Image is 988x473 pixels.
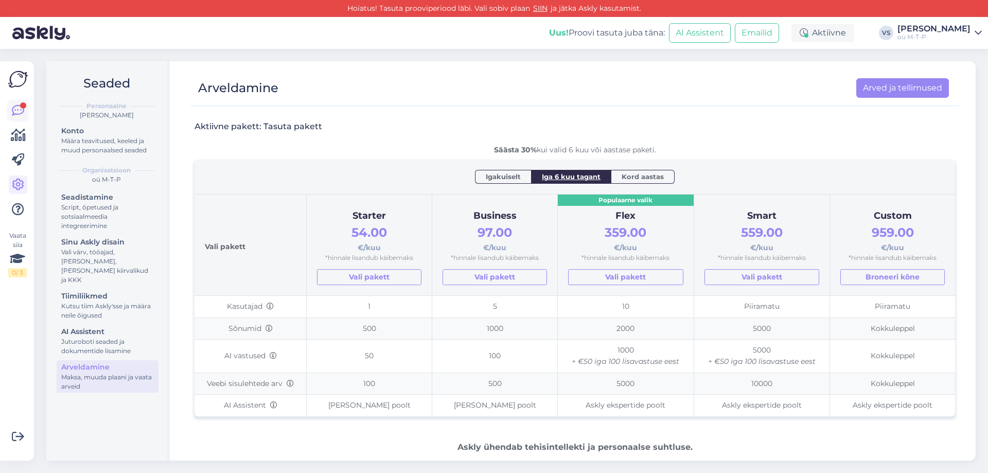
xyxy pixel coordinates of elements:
[708,357,816,366] i: + €50 iga 100 lisavastuse eest
[840,253,945,263] div: *hinnale lisandub käibemaks
[443,223,547,253] div: €/kuu
[432,340,558,373] td: 100
[694,373,830,395] td: 10000
[549,28,569,38] b: Uus!
[57,325,158,357] a: AI AssistentJuturoboti seaded ja dokumentide lisamine
[443,253,547,263] div: *hinnale lisandub käibemaks
[558,318,694,340] td: 2000
[61,192,154,203] div: Seadistamine
[457,442,693,452] b: Askly ühendab tehisintellekti ja personaalse suhtluse.
[669,23,731,43] button: AI Assistent
[830,395,955,416] td: Askly ekspertide poolt
[351,225,387,240] span: 54.00
[568,253,683,263] div: *hinnale lisandub käibemaks
[195,121,322,132] h3: Aktiivne pakett: Tasuta pakett
[61,337,154,356] div: Juturoboti seaded ja dokumentide lisamine
[558,295,694,318] td: 10
[61,326,154,337] div: AI Assistent
[572,357,679,366] i: + €50 iga 100 lisavastuse eest
[61,248,154,285] div: Vali värv, tööajad, [PERSON_NAME], [PERSON_NAME] kiirvalikud ja KKK
[840,209,945,223] div: Custom
[307,373,432,395] td: 100
[704,253,820,263] div: *hinnale lisandub käibemaks
[195,373,307,395] td: Veebi sisulehtede arv
[8,268,27,277] div: 0 / 3
[55,74,158,93] h2: Seaded
[791,24,854,42] div: Aktiivne
[486,171,521,182] span: Igakuiselt
[317,253,421,263] div: *hinnale lisandub käibemaks
[61,203,154,231] div: Script, õpetused ja sotsiaalmeedia integreerimine
[558,395,694,416] td: Askly ekspertide poolt
[57,190,158,232] a: SeadistamineScript, õpetused ja sotsiaalmeedia integreerimine
[741,225,783,240] span: 559.00
[872,225,914,240] span: 959.00
[61,302,154,320] div: Kutsu tiim Askly'sse ja määra neile õigused
[694,395,830,416] td: Askly ekspertide poolt
[694,295,830,318] td: Piiramatu
[57,360,158,393] a: ArveldamineMaksa, muuda plaani ja vaata arveid
[61,373,154,391] div: Maksa, muuda plaani ja vaata arveid
[568,269,683,285] a: Vali pakett
[195,441,955,466] div: Toetame parimaid tiime, igal ajal, igas kanalis, igas keeles.
[897,25,982,41] a: [PERSON_NAME]oü M-T-P
[694,340,830,373] td: 5000
[443,209,547,223] div: Business
[704,209,820,223] div: Smart
[61,237,154,248] div: Sinu Askly disain
[317,269,421,285] a: Vali pakett
[57,289,158,322] a: TiimiliikmedKutsu tiim Askly'sse ja määra neile õigused
[568,209,683,223] div: Flex
[494,145,537,154] b: Säästa 30%
[86,101,127,111] b: Personaalne
[8,69,28,89] img: Askly Logo
[307,318,432,340] td: 500
[840,269,945,285] button: Broneeri kõne
[605,225,646,240] span: 359.00
[542,171,601,182] span: Iga 6 kuu tagant
[432,295,558,318] td: 5
[307,340,432,373] td: 50
[840,223,945,253] div: €/kuu
[317,223,421,253] div: €/kuu
[61,136,154,155] div: Määra teavitused, keeled ja muud personaalsed seaded
[897,25,971,33] div: [PERSON_NAME]
[704,269,820,285] a: Vali pakett
[568,223,683,253] div: €/kuu
[558,195,694,206] div: Populaarne valik
[195,295,307,318] td: Kasutajad
[879,26,893,40] div: VS
[61,291,154,302] div: Tiimiliikmed
[830,373,955,395] td: Kokkuleppel
[55,175,158,184] div: oü M-T-P
[432,395,558,416] td: [PERSON_NAME] poolt
[530,4,551,13] a: SIIN
[549,27,665,39] div: Proovi tasuta juba täna:
[856,78,949,98] a: Arved ja tellimused
[195,318,307,340] td: Sõnumid
[61,362,154,373] div: Arveldamine
[8,231,27,277] div: Vaata siia
[317,209,421,223] div: Starter
[82,166,131,175] b: Organisatsioon
[61,126,154,136] div: Konto
[735,23,779,43] button: Emailid
[478,225,512,240] span: 97.00
[195,145,955,155] div: kui valid 6 kuu või aastase paketi.
[432,373,558,395] td: 500
[57,124,158,156] a: KontoMäära teavitused, keeled ja muud personaalsed seaded
[694,318,830,340] td: 5000
[307,295,432,318] td: 1
[558,373,694,395] td: 5000
[704,223,820,253] div: €/kuu
[195,340,307,373] td: AI vastused
[195,395,307,416] td: AI Assistent
[558,340,694,373] td: 1000
[205,205,296,285] div: Vali pakett
[897,33,971,41] div: oü M-T-P
[307,395,432,416] td: [PERSON_NAME] poolt
[55,111,158,120] div: [PERSON_NAME]
[443,269,547,285] a: Vali pakett
[830,295,955,318] td: Piiramatu
[198,78,278,98] div: Arveldamine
